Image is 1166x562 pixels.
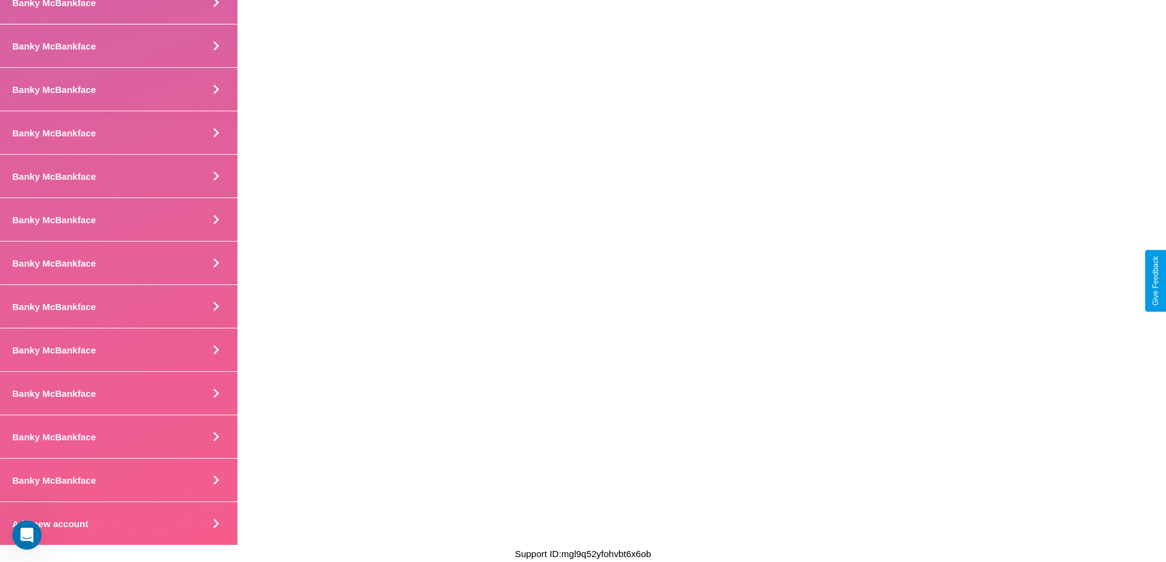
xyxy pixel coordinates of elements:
h4: Banky McBankface [12,388,96,399]
h4: Add new account [12,519,88,529]
h4: Banky McBankface [12,258,96,268]
h4: Banky McBankface [12,475,96,486]
h4: Banky McBankface [12,215,96,225]
h4: Banky McBankface [12,41,96,51]
div: Give Feedback [1151,256,1160,306]
iframe: Intercom live chat [12,520,42,550]
p: Support ID: mgl9q52yfohvbt6x6ob [515,545,651,562]
h4: Banky McBankface [12,345,96,355]
h4: Banky McBankface [12,171,96,182]
h4: Banky McBankface [12,128,96,138]
h4: Banky McBankface [12,84,96,95]
h4: Banky McBankface [12,301,96,312]
h4: Banky McBankface [12,432,96,442]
